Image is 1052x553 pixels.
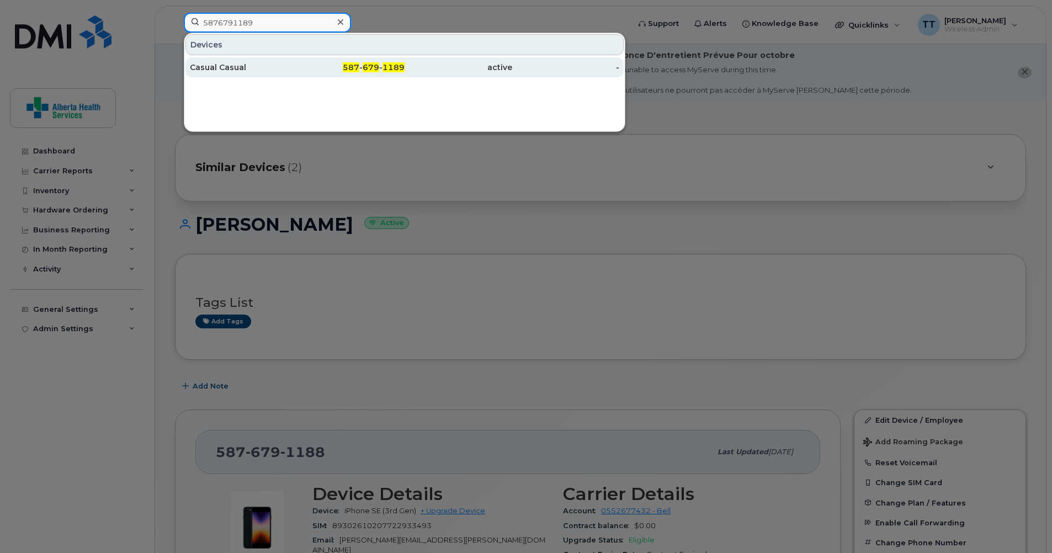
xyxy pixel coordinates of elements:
span: 679 [363,62,379,72]
div: - - [297,62,405,73]
a: Casual Casual587-679-1189active- [185,57,624,77]
div: - [512,62,620,73]
div: Casual Casual [190,62,297,73]
span: 1189 [382,62,405,72]
span: 587 [343,62,359,72]
div: active [405,62,512,73]
div: Devices [185,34,624,55]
